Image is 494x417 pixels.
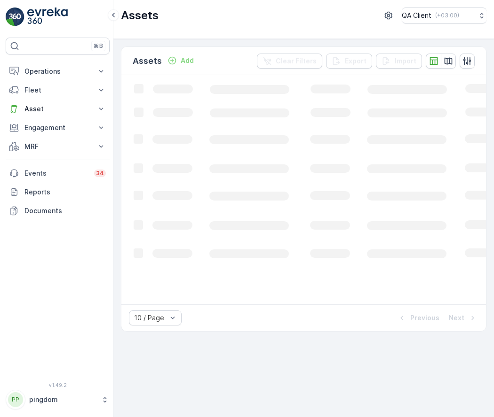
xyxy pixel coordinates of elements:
[376,54,422,69] button: Import
[6,137,110,156] button: MRF
[24,123,91,132] p: Engagement
[8,392,23,407] div: PP
[435,12,459,19] p: ( +03:00 )
[395,56,416,66] p: Import
[29,395,96,404] p: pingdom
[6,8,24,26] img: logo
[24,169,88,178] p: Events
[94,42,103,50] p: ⌘B
[24,104,91,114] p: Asset
[396,312,440,324] button: Previous
[24,142,91,151] p: MRF
[181,56,194,65] p: Add
[402,11,431,20] p: QA Client
[27,8,68,26] img: logo_light-DOdMpM7g.png
[449,313,464,323] p: Next
[164,55,198,66] button: Add
[345,56,367,66] p: Export
[257,54,322,69] button: Clear Filters
[121,8,159,23] p: Assets
[6,81,110,100] button: Fleet
[6,183,110,201] a: Reports
[24,206,106,216] p: Documents
[6,201,110,220] a: Documents
[96,170,104,177] p: 34
[6,164,110,183] a: Events34
[24,85,91,95] p: Fleet
[448,312,478,324] button: Next
[6,390,110,409] button: PPpingdom
[6,118,110,137] button: Engagement
[276,56,317,66] p: Clear Filters
[6,382,110,388] span: v 1.49.2
[6,62,110,81] button: Operations
[402,8,486,23] button: QA Client(+03:00)
[24,187,106,197] p: Reports
[133,54,162,68] p: Assets
[326,54,372,69] button: Export
[410,313,439,323] p: Previous
[6,100,110,118] button: Asset
[24,67,91,76] p: Operations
